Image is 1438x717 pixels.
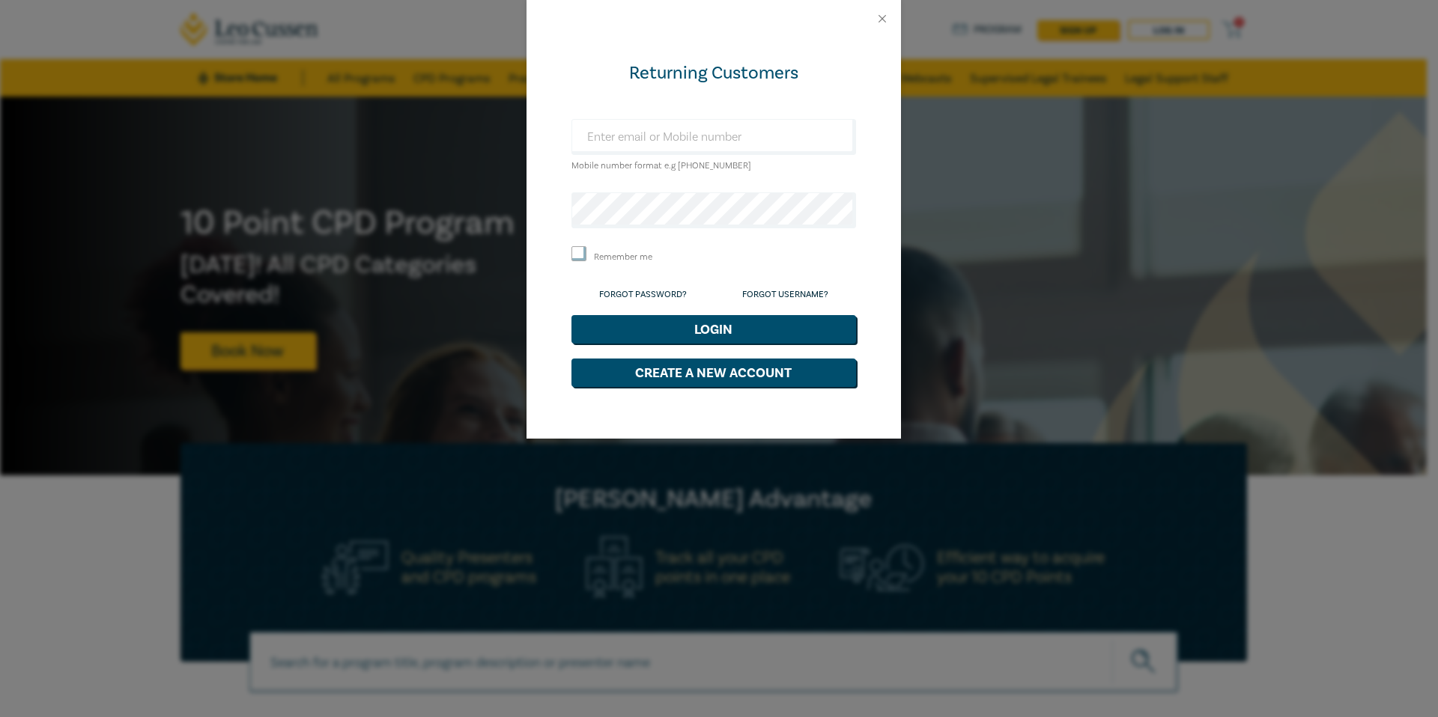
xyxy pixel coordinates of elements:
[571,61,856,85] div: Returning Customers
[876,12,889,25] button: Close
[571,160,751,171] small: Mobile number format e.g [PHONE_NUMBER]
[599,289,687,300] a: Forgot Password?
[571,358,856,387] button: Create a New Account
[594,251,652,263] label: Remember me
[742,289,828,300] a: Forgot Username?
[571,315,856,344] button: Login
[571,119,856,155] input: Enter email or Mobile number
